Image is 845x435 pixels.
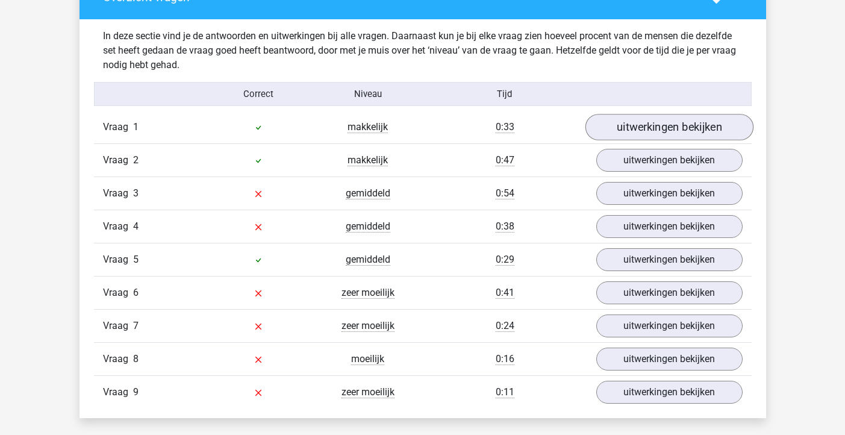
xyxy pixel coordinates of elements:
[103,186,133,201] span: Vraag
[422,87,587,101] div: Tijd
[596,381,743,404] a: uitwerkingen bekijken
[103,319,133,333] span: Vraag
[596,348,743,371] a: uitwerkingen bekijken
[596,182,743,205] a: uitwerkingen bekijken
[133,154,139,166] span: 2
[348,154,388,166] span: makkelijk
[103,385,133,399] span: Vraag
[341,287,394,299] span: zeer moeilijk
[133,221,139,232] span: 4
[596,149,743,172] a: uitwerkingen bekijken
[103,120,133,134] span: Vraag
[351,353,384,365] span: moeilijk
[133,187,139,199] span: 3
[496,386,514,398] span: 0:11
[596,281,743,304] a: uitwerkingen bekijken
[133,287,139,298] span: 6
[103,286,133,300] span: Vraag
[133,320,139,331] span: 7
[496,187,514,199] span: 0:54
[204,87,313,101] div: Correct
[103,219,133,234] span: Vraag
[585,114,753,140] a: uitwerkingen bekijken
[496,287,514,299] span: 0:41
[348,121,388,133] span: makkelijk
[133,353,139,365] span: 8
[496,254,514,266] span: 0:29
[596,248,743,271] a: uitwerkingen bekijken
[496,221,514,233] span: 0:38
[133,386,139,398] span: 9
[103,153,133,167] span: Vraag
[346,187,390,199] span: gemiddeld
[496,121,514,133] span: 0:33
[496,353,514,365] span: 0:16
[341,386,394,398] span: zeer moeilijk
[496,154,514,166] span: 0:47
[346,221,390,233] span: gemiddeld
[313,87,423,101] div: Niveau
[94,29,752,72] div: In deze sectie vind je de antwoorden en uitwerkingen bij alle vragen. Daarnaast kun je bij elke v...
[346,254,390,266] span: gemiddeld
[496,320,514,332] span: 0:24
[133,121,139,133] span: 1
[596,315,743,337] a: uitwerkingen bekijken
[103,352,133,366] span: Vraag
[103,252,133,267] span: Vraag
[596,215,743,238] a: uitwerkingen bekijken
[341,320,394,332] span: zeer moeilijk
[133,254,139,265] span: 5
